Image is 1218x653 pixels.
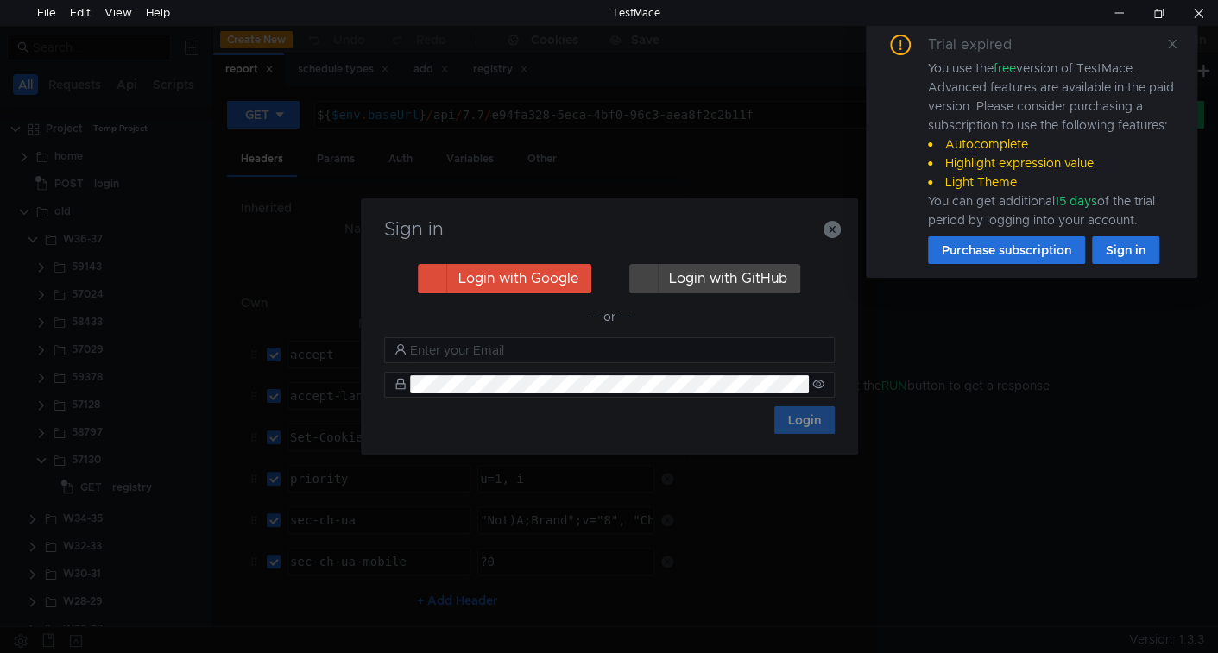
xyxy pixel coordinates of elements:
[382,219,837,240] h3: Sign in
[1055,193,1097,209] span: 15 days
[928,59,1177,229] div: You use the version of TestMace. Advanced features are available in the paid version. Please cons...
[928,135,1177,154] li: Autocomplete
[629,264,800,293] button: Login with GitHub
[928,154,1177,173] li: Highlight expression value
[928,236,1085,264] button: Purchase subscription
[410,341,824,360] input: Enter your Email
[928,173,1177,192] li: Light Theme
[928,192,1177,229] div: You can get additional of the trial period by logging into your account.
[994,60,1016,76] span: free
[384,306,835,327] div: — or —
[418,264,591,293] button: Login with Google
[1092,236,1159,264] button: Sign in
[928,35,1032,55] div: Trial expired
